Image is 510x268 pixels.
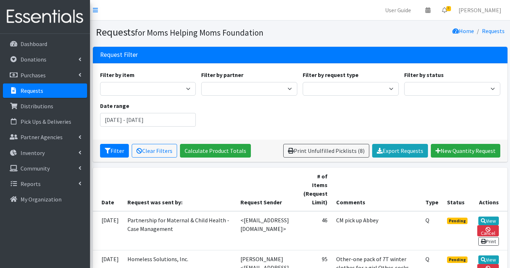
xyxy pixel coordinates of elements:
a: Calculate Product Totals [180,144,251,158]
th: Comments [332,168,421,211]
a: Purchases [3,68,87,82]
label: Filter by status [404,71,444,79]
h3: Request Filter [100,51,138,59]
a: Clear Filters [132,144,177,158]
h1: Requests [96,26,298,38]
a: View [478,255,499,264]
p: Reports [21,180,41,187]
p: Donations [21,56,46,63]
a: Print [478,237,499,246]
td: <[EMAIL_ADDRESS][DOMAIN_NAME]> [236,211,298,250]
p: Community [21,165,50,172]
a: Pick Ups & Deliveries [3,114,87,129]
a: Inventory [3,146,87,160]
p: Partner Agencies [21,133,63,141]
th: Date [93,168,123,211]
th: Actions [473,168,507,211]
button: Filter [100,144,129,158]
a: Community [3,161,87,176]
a: Export Requests [372,144,428,158]
th: # of Items (Request Limit) [298,168,332,211]
th: Request was sent by: [123,168,236,211]
img: HumanEssentials [3,5,87,29]
abbr: Quantity [425,255,429,263]
a: [PERSON_NAME] [453,3,507,17]
p: Distributions [21,103,53,110]
span: Pending [447,218,468,224]
label: Date range [100,101,129,110]
label: Filter by request type [303,71,358,79]
a: Distributions [3,99,87,113]
p: Purchases [21,72,46,79]
td: 46 [298,211,332,250]
a: Print Unfulfilled Picklists (8) [283,144,369,158]
a: My Organization [3,192,87,206]
th: Type [421,168,443,211]
a: Partner Agencies [3,130,87,144]
td: Partnership for Maternal & Child Health - Case Management [123,211,236,250]
abbr: Quantity [425,217,429,224]
a: User Guide [379,3,417,17]
span: 8 [446,6,451,11]
a: Dashboard [3,37,87,51]
a: Cancel [477,225,498,236]
a: Requests [3,83,87,98]
a: New Quantity Request [431,144,500,158]
td: CM pick up Abbey [332,211,421,250]
p: My Organization [21,196,62,203]
a: Home [452,27,474,35]
p: Dashboard [21,40,47,47]
small: for Moms Helping Moms Foundation [135,27,263,38]
span: Pending [447,256,468,263]
label: Filter by item [100,71,135,79]
a: Donations [3,52,87,67]
th: Request Sender [236,168,298,211]
input: January 1, 2011 - December 31, 2011 [100,113,196,127]
a: View [478,217,499,225]
label: Filter by partner [201,71,243,79]
p: Pick Ups & Deliveries [21,118,71,125]
p: Inventory [21,149,45,156]
td: [DATE] [93,211,123,250]
a: Reports [3,177,87,191]
p: Requests [21,87,43,94]
th: Status [443,168,473,211]
a: 8 [436,3,453,17]
a: Requests [482,27,505,35]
